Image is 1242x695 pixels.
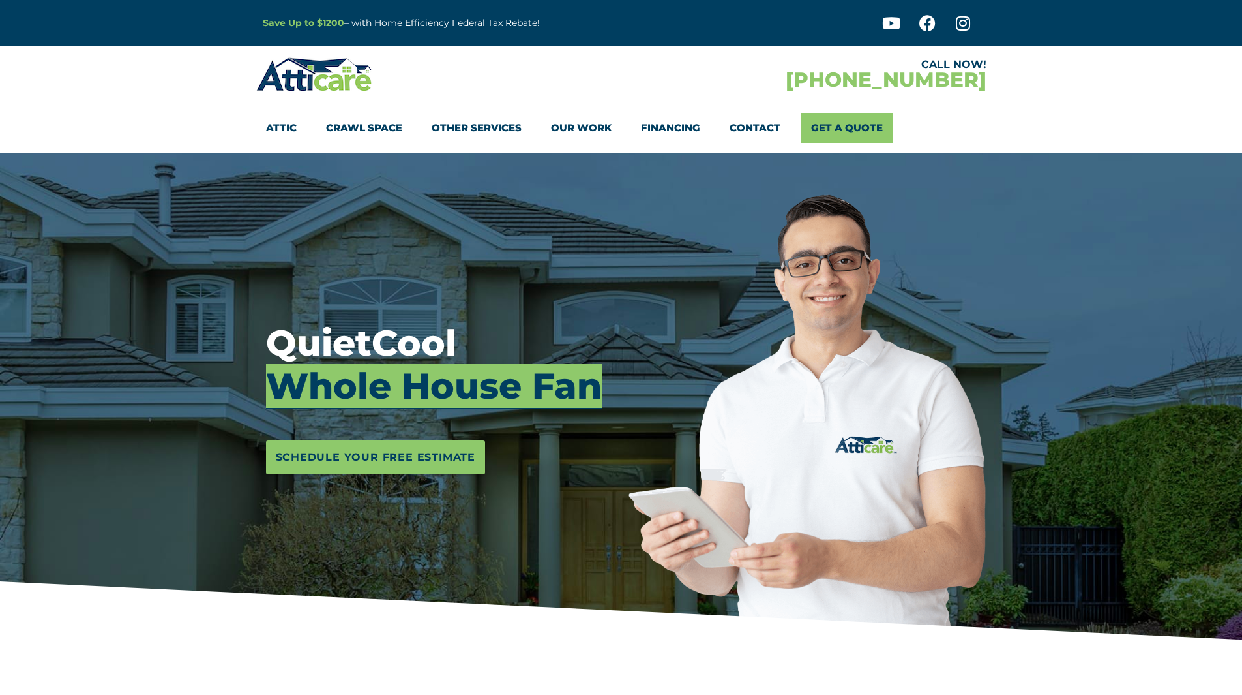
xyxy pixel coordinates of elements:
[266,322,619,408] h3: QuietCool
[263,17,344,29] a: Save Up to $1200
[266,440,486,474] a: Schedule Your Free Estimate
[276,447,476,468] span: Schedule Your Free Estimate
[326,113,402,143] a: Crawl Space
[621,59,986,70] div: CALL NOW!
[263,16,685,31] p: – with Home Efficiency Federal Tax Rebate!
[266,364,602,409] mark: Whole House Fan
[641,113,700,143] a: Financing
[432,113,522,143] a: Other Services
[730,113,780,143] a: Contact
[266,113,297,143] a: Attic
[628,194,986,643] img: Atticare employee
[801,113,893,143] a: Get A Quote
[551,113,612,143] a: Our Work
[266,113,977,143] nav: Menu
